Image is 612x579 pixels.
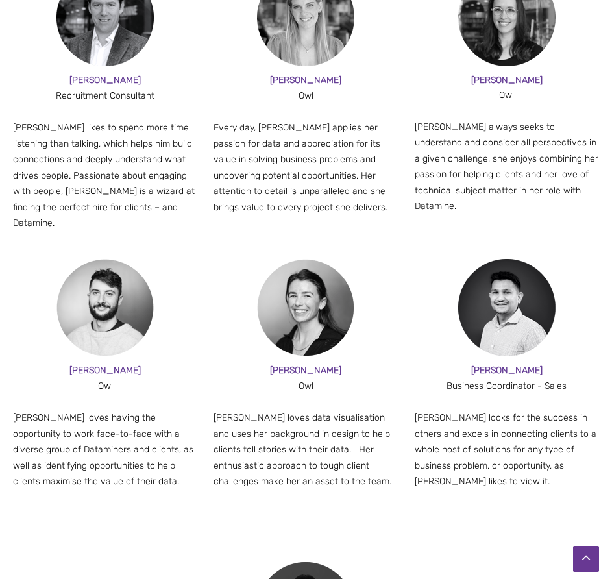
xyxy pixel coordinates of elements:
[270,75,341,86] span: [PERSON_NAME]
[13,120,197,232] p: [PERSON_NAME] likes to spend more time listening than talking, which helps him build connections ...
[471,365,543,376] span: [PERSON_NAME]
[270,365,341,376] span: [PERSON_NAME]
[257,259,354,356] img: Emma Chin
[56,259,154,356] img: Louis
[471,75,543,86] span: [PERSON_NAME]
[214,88,398,105] div: Owl
[69,75,141,86] span: [PERSON_NAME]
[458,259,556,356] img: Mulkeet
[415,119,599,215] p: [PERSON_NAME] always seeks to understand and consider all perspectives in a given challenge, she ...
[415,410,599,490] p: [PERSON_NAME] looks for the success in others and excels in connecting clients to a whole host of...
[415,88,599,103] div: Owl
[214,410,398,490] div: [PERSON_NAME] loves data visualisation and uses her background in design to help clients tell sto...
[415,378,599,395] div: Business Coordinator - Sales
[13,88,197,105] div: Recruitment Consultant
[214,378,398,395] div: Owl
[214,122,387,213] span: Every day, [PERSON_NAME] applies her passion for data and appreciation for its value in solving b...
[13,378,197,395] div: Owl
[69,365,141,376] span: [PERSON_NAME]
[13,410,197,490] p: [PERSON_NAME] loves having the opportunity to work face-to-face with a diverse group of Dataminer...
